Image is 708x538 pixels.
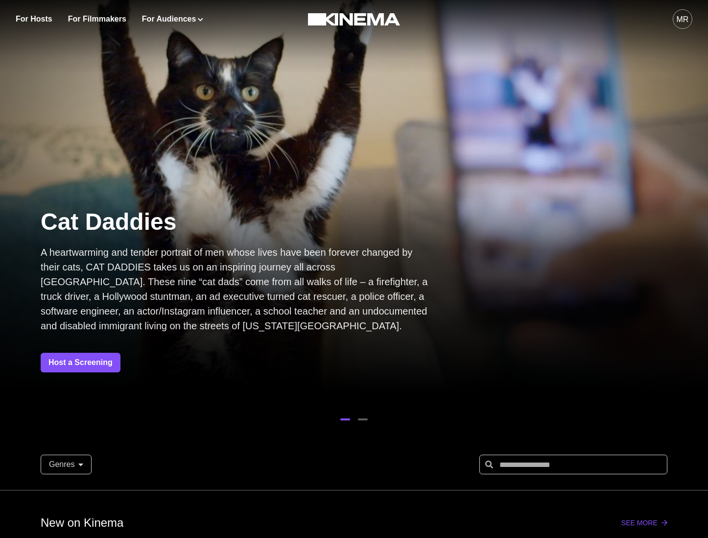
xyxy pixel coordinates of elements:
[41,353,120,372] a: Host a Screening
[41,245,432,333] p: A heartwarming and tender portrait of men whose lives have been forever changed by their cats, CA...
[41,455,92,474] button: Genres
[142,13,203,25] button: For Audiences
[41,207,432,237] p: Cat Daddies
[677,14,689,25] div: MR
[16,13,52,25] a: For Hosts
[621,519,667,527] a: See more
[41,514,123,532] p: New on Kinema
[68,13,126,25] a: For Filmmakers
